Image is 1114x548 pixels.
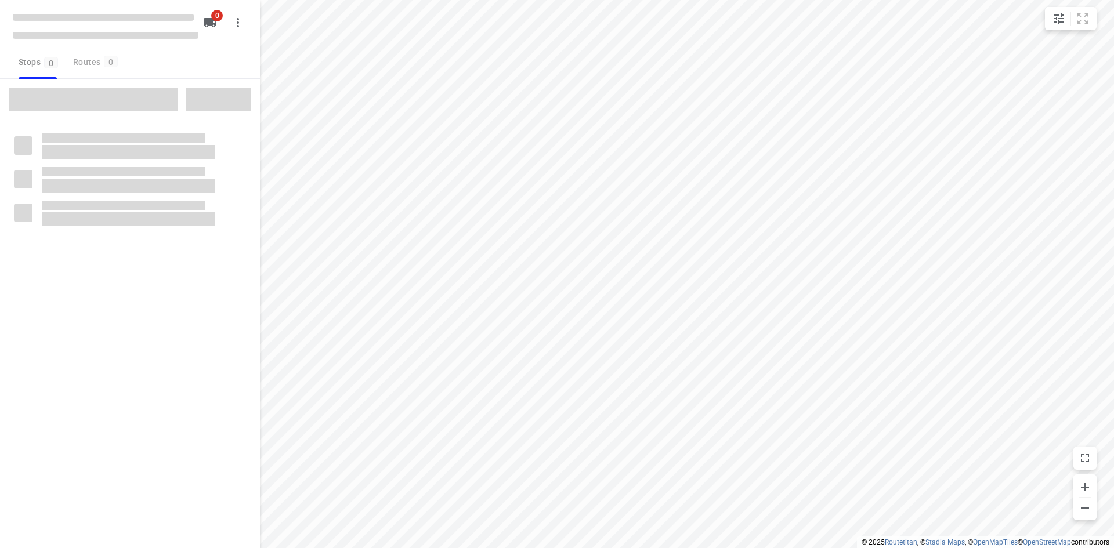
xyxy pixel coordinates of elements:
[1045,7,1097,30] div: small contained button group
[925,538,965,546] a: Stadia Maps
[862,538,1109,546] li: © 2025 , © , © © contributors
[885,538,917,546] a: Routetitan
[1023,538,1071,546] a: OpenStreetMap
[973,538,1018,546] a: OpenMapTiles
[1047,7,1070,30] button: Map settings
